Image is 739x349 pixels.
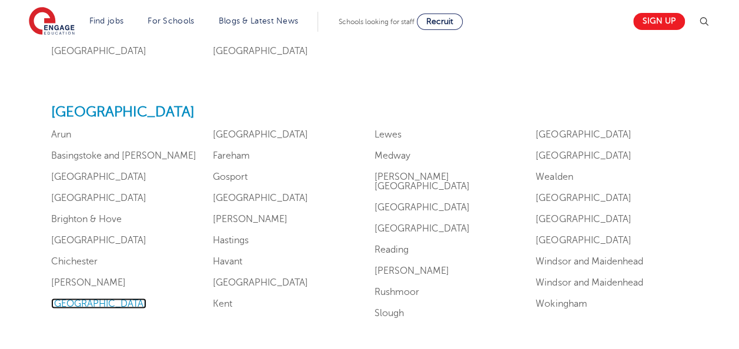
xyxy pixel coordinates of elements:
[536,213,631,224] a: [GEOGRAPHIC_DATA]
[339,18,414,26] span: Schools looking for staff
[51,171,146,182] a: [GEOGRAPHIC_DATA]
[51,234,146,245] a: [GEOGRAPHIC_DATA]
[219,16,299,25] a: Blogs & Latest News
[213,192,308,203] a: [GEOGRAPHIC_DATA]
[51,192,146,203] a: [GEOGRAPHIC_DATA]
[213,150,250,160] a: Fareham
[536,256,643,266] a: Windsor and Maidenhead
[213,256,242,266] a: Havant
[213,171,248,182] a: Gosport
[51,103,688,120] h2: [GEOGRAPHIC_DATA]
[536,277,643,287] a: Windsor and Maidenhead
[51,45,146,56] a: [GEOGRAPHIC_DATA]
[51,256,98,266] a: Chichester
[51,298,146,308] a: [GEOGRAPHIC_DATA]
[536,129,631,139] a: [GEOGRAPHIC_DATA]
[213,234,249,245] a: Hastings
[51,129,71,139] a: Arun
[51,277,126,287] a: [PERSON_NAME]
[374,202,470,212] a: [GEOGRAPHIC_DATA]
[213,277,308,287] a: [GEOGRAPHIC_DATA]
[213,45,308,56] a: [GEOGRAPHIC_DATA]
[426,17,453,26] span: Recruit
[51,213,122,224] a: Brighton & Hove
[374,244,409,254] a: Reading
[374,265,449,276] a: [PERSON_NAME]
[213,213,287,224] a: [PERSON_NAME]
[213,129,308,139] a: [GEOGRAPHIC_DATA]
[51,150,196,160] a: Basingstoke and [PERSON_NAME]
[374,150,410,160] a: Medway
[536,171,573,182] a: Wealden
[148,16,194,25] a: For Schools
[633,13,685,30] a: Sign up
[374,129,402,139] a: Lewes
[536,150,631,160] a: [GEOGRAPHIC_DATA]
[374,286,419,297] a: Rushmoor
[536,298,587,308] a: Wokingham
[536,192,631,203] a: [GEOGRAPHIC_DATA]
[374,223,470,233] a: [GEOGRAPHIC_DATA]
[374,171,470,191] a: [PERSON_NAME][GEOGRAPHIC_DATA]
[536,234,631,245] a: [GEOGRAPHIC_DATA]
[89,16,124,25] a: Find jobs
[374,307,404,318] a: Slough
[213,298,232,308] a: Kent
[29,7,75,36] img: Engage Education
[417,14,463,30] a: Recruit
